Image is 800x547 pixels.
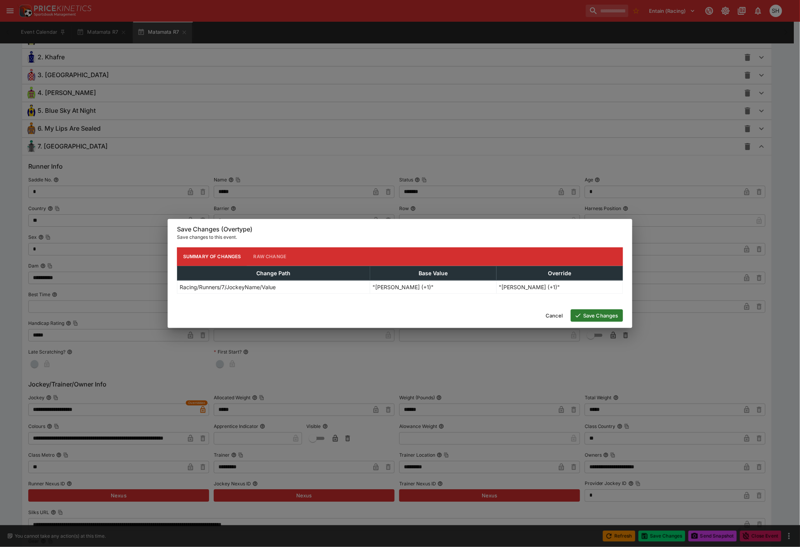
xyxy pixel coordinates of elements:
[370,266,496,280] th: Base Value
[496,280,623,293] td: "[PERSON_NAME] (+1)"
[180,283,276,291] p: Racing/Runners/7/JockeyName/Value
[496,266,623,280] th: Override
[177,233,623,241] p: Save changes to this event.
[571,309,623,322] button: Save Changes
[177,266,370,280] th: Change Path
[177,247,247,266] button: Summary of Changes
[177,225,623,233] h6: Save Changes (Overtype)
[370,280,496,293] td: "[PERSON_NAME] (+1)"
[247,247,293,266] button: Raw Change
[541,309,568,322] button: Cancel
